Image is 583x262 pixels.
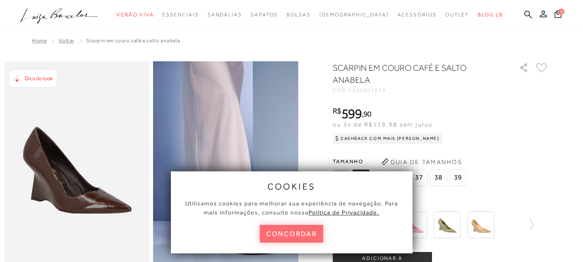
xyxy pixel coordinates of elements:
[185,200,398,216] span: Utilizamos cookies para melhorar sua experiência de navegação. Para mais informações, consulte nossa
[445,12,470,18] span: Outlet
[333,121,432,128] span: ou 5x de R$119,98 sem juros
[445,7,470,23] a: noSubCategoriesText
[348,87,387,93] span: 1342001019
[434,211,460,238] img: SCARPIN ANABELA EM COURO VERDE OLIVA
[32,38,47,44] a: Home
[208,7,242,23] a: noSubCategoriesText
[333,155,469,168] span: Tamanho
[341,106,362,121] span: 599
[117,12,154,18] span: Verão Viva
[478,7,503,23] a: BLOG LB
[397,12,437,18] span: Acessórios
[309,209,379,216] a: Política de Privacidade.
[478,12,503,18] span: BLOG LB
[333,88,505,93] div: CÓD:
[319,12,389,18] span: [DEMOGRAPHIC_DATA]
[251,7,278,23] a: noSubCategoriesText
[25,75,53,82] span: Dica de look
[397,7,437,23] a: noSubCategoriesText
[260,225,324,243] button: concordar
[287,7,311,23] a: noSubCategoriesText
[162,7,199,23] a: noSubCategoriesText
[362,110,372,118] i: ,
[333,107,341,115] i: R$
[363,109,372,118] span: 90
[378,155,465,169] button: Guia de Tamanhos
[449,170,466,186] span: 39
[558,9,564,15] span: 0
[59,38,74,44] a: Voltar
[430,170,447,186] span: 38
[162,12,199,18] span: Essenciais
[319,7,389,23] a: noSubCategoriesText
[268,182,316,191] span: cookies
[467,211,494,238] img: SCARPIN ANABELA EM COURO VERNIZ BEGE ARGILA
[117,7,154,23] a: noSubCategoriesText
[86,38,180,44] span: SCARPIN EM COURO CAFÉ E SALTO ANABELA
[287,12,311,18] span: Bolsas
[251,12,278,18] span: Sapatos
[333,133,443,144] div: Cashback com Mais [PERSON_NAME]
[208,12,242,18] span: Sandálias
[552,9,564,21] button: 0
[333,202,548,207] span: Mais cores
[333,62,495,86] h1: SCARPIN EM COURO CAFÉ E SALTO ANABELA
